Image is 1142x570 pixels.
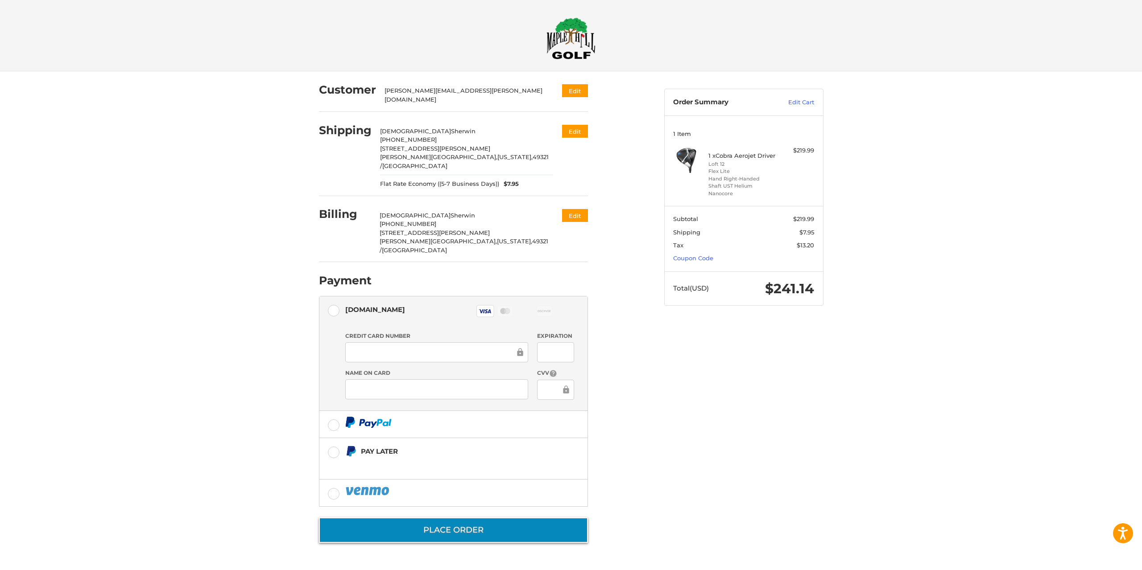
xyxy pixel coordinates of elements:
[497,153,533,160] span: [US_STATE],
[319,83,376,97] h2: Customer
[380,229,490,236] span: [STREET_ADDRESS][PERSON_NAME]
[451,212,475,219] span: Sherwin
[385,86,545,104] div: [PERSON_NAME][EMAIL_ADDRESS][PERSON_NAME][DOMAIN_NAME]
[319,207,371,221] h2: Billing
[380,180,499,189] span: Flat Rate Economy ((5-7 Business Days))
[537,369,574,377] label: CVV
[779,146,814,155] div: $219.99
[562,209,588,222] button: Edit
[380,145,490,152] span: [STREET_ADDRESS][PERSON_NAME]
[345,302,405,317] div: [DOMAIN_NAME]
[380,220,436,227] span: [PHONE_NUMBER]
[499,180,519,189] span: $7.95
[380,153,497,160] span: [PERSON_NAME][GEOGRAPHIC_DATA],
[380,136,437,143] span: [PHONE_NUMBER]
[673,229,700,236] span: Shipping
[380,212,451,219] span: [DEMOGRAPHIC_DATA]
[673,284,709,292] span: Total (USD)
[673,130,814,137] h3: 1 Item
[380,238,497,245] span: [PERSON_NAME][GEOGRAPHIC_DATA],
[361,444,532,459] div: Pay Later
[708,152,777,159] h4: 1 x Cobra Aerojet Driver
[673,254,713,262] a: Coupon Code
[345,446,356,457] img: Pay Later icon
[562,125,588,138] button: Edit
[765,280,814,297] span: $241.14
[708,175,777,183] li: Hand Right-Handed
[793,215,814,222] span: $219.99
[380,127,451,135] span: [DEMOGRAPHIC_DATA]
[708,168,777,175] li: Flex Lite
[345,460,532,468] iframe: PayPal Message 1
[345,332,528,340] label: Credit Card Number
[769,98,814,107] a: Edit Cart
[345,485,391,496] img: PayPal icon
[799,229,814,236] span: $7.95
[497,238,532,245] span: [US_STATE],
[382,162,447,169] span: [GEOGRAPHIC_DATA]
[380,153,549,169] span: 49321 /
[382,246,447,254] span: [GEOGRAPHIC_DATA]
[797,242,814,249] span: $13.20
[319,123,372,137] h2: Shipping
[319,517,588,543] button: Place Order
[319,274,372,287] h2: Payment
[345,369,528,377] label: Name on Card
[546,17,596,59] img: Maple Hill Golf
[380,238,548,254] span: 49321 /
[708,160,777,168] li: Loft 12
[673,215,698,222] span: Subtotal
[673,242,683,249] span: Tax
[451,127,476,135] span: Sherwin
[673,98,769,107] h3: Order Summary
[708,182,777,197] li: Shaft UST Helium Nanocore
[537,332,574,340] label: Expiration
[562,84,588,97] button: Edit
[345,417,392,428] img: PayPal icon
